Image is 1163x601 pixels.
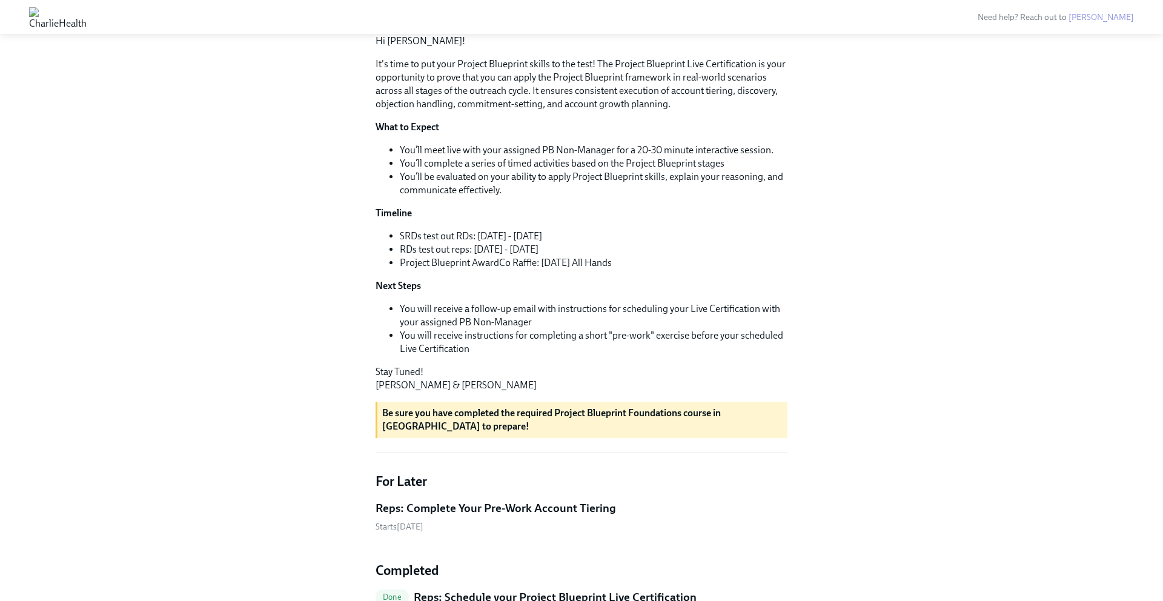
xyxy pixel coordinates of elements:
[400,243,787,256] li: RDs test out reps: [DATE] - [DATE]
[376,522,423,532] span: Monday, September 1st 2025, 11:00 am
[376,365,787,392] p: Stay Tuned! [PERSON_NAME] & [PERSON_NAME]
[400,144,787,157] li: You’ll meet live with your assigned PB Non-Manager for a 20-30 minute interactive session.
[978,12,1134,22] span: Need help? Reach out to
[400,329,787,356] li: You will receive instructions for completing a short "pre-work" exercise before your scheduled Li...
[376,500,787,533] a: Reps: Complete Your Pre-Work Account TieringStarts[DATE]
[376,121,439,133] strong: What to Expect
[29,7,87,27] img: CharlieHealth
[400,157,787,170] li: You’ll complete a series of timed activities based on the Project Blueprint stages
[400,230,787,243] li: SRDs test out RDs: [DATE] - [DATE]
[400,170,787,197] li: You’ll be evaluated on your ability to apply Project Blueprint skills, explain your reasoning, an...
[376,207,412,219] strong: Timeline
[376,500,616,516] h5: Reps: Complete Your Pre-Work Account Tiering
[376,562,787,580] h4: Completed
[376,35,787,48] p: Hi [PERSON_NAME]!
[376,473,787,491] h4: For Later
[1069,12,1134,22] a: [PERSON_NAME]
[376,58,787,111] p: It's time to put your Project Blueprint skills to the test! The Project Blueprint Live Certificat...
[382,407,721,432] strong: Be sure you have completed the required Project Blueprint Foundations course in [GEOGRAPHIC_DATA]...
[400,302,787,329] li: You will receive a follow-up email with instructions for scheduling your Live Certification with ...
[376,280,421,291] strong: Next Steps
[400,256,787,270] li: Project Blueprint AwardCo Raffle: [DATE] All Hands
